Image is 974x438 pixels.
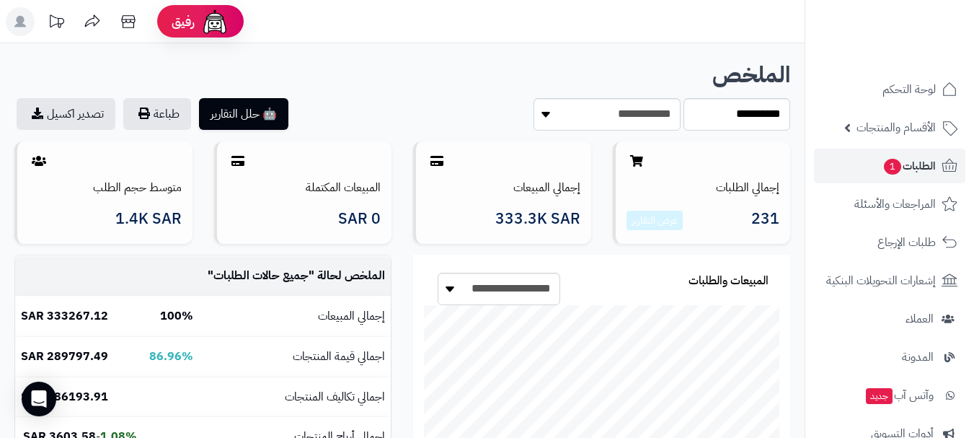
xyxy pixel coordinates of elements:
[513,179,580,196] a: إجمالي المبيعات
[632,213,678,228] a: عرض التقارير
[856,118,936,138] span: الأقسام والمنتجات
[864,385,934,406] span: وآتس آب
[854,194,936,214] span: المراجعات والأسئلة
[149,348,193,365] b: 86.96%
[902,347,934,367] span: المدونة
[38,7,74,40] a: تحديثات المنصة
[199,297,391,336] td: إجمالي المبيعات
[876,40,960,71] img: logo-2.png
[17,98,115,130] a: تصدير اكسيل
[712,58,790,92] b: الملخص
[882,79,936,100] span: لوحة التحكم
[814,187,965,222] a: المراجعات والأسئلة
[199,98,288,130] button: 🤖 حلل التقارير
[123,98,191,130] button: طباعة
[199,256,391,296] td: الملخص لحالة " "
[22,382,56,416] div: Open Intercom Messenger
[200,7,229,36] img: ai-face.png
[716,179,779,196] a: إجمالي الطلبات
[21,388,108,406] b: 286193.91 SAR
[213,267,309,284] span: جميع حالات الطلبات
[115,211,182,227] span: 1.4K SAR
[689,275,769,288] h3: المبيعات والطلبات
[814,378,965,413] a: وآتس آبجديد
[338,211,381,227] span: 0 SAR
[814,225,965,260] a: طلبات الإرجاع
[882,156,936,176] span: الطلبات
[814,72,965,107] a: لوحة التحكم
[21,348,108,365] b: 289797.49 SAR
[814,263,965,298] a: إشعارات التحويلات البنكية
[495,211,580,227] span: 333.3K SAR
[866,388,893,404] span: جديد
[21,307,108,325] b: 333267.12 SAR
[160,307,193,325] b: 100%
[814,302,965,336] a: العملاء
[93,179,182,196] a: متوسط حجم الطلب
[199,377,391,417] td: اجمالي تكاليف المنتجات
[306,179,381,196] a: المبيعات المكتملة
[814,149,965,183] a: الطلبات1
[814,340,965,375] a: المدونة
[172,13,195,30] span: رفيق
[826,271,936,291] span: إشعارات التحويلات البنكية
[877,232,936,253] span: طلبات الإرجاع
[884,159,901,175] span: 1
[906,309,934,329] span: العملاء
[199,337,391,377] td: اجمالي قيمة المنتجات
[751,211,779,231] span: 231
